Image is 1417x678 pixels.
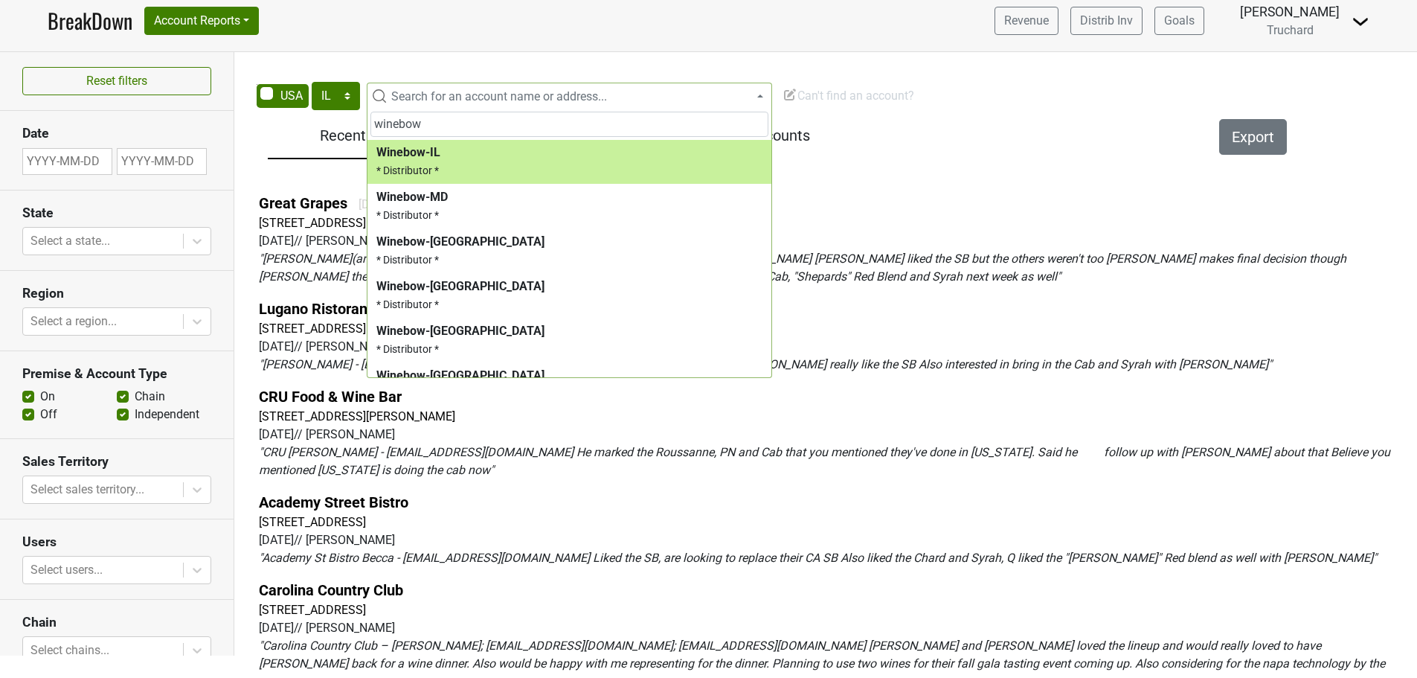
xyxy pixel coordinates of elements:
h5: Recent Notes [275,127,454,144]
a: [STREET_ADDRESS][PERSON_NAME] [259,322,455,336]
a: [STREET_ADDRESS][PERSON_NAME] [259,409,455,423]
span: Truchard [1267,23,1314,37]
b: Winebow-[GEOGRAPHIC_DATA] [376,279,544,293]
a: Distrib Inv [1070,7,1143,35]
small: * Distributor * [376,209,439,221]
a: Goals [1154,7,1204,35]
em: " [PERSON_NAME](and crew [PERSON_NAME] and [PERSON_NAME]) - [EMAIL_ADDRESS][DOMAIN_NAME] [PERSON_... [259,252,1346,284]
a: Academy Street Bistro [259,493,408,511]
h3: Date [22,126,211,141]
div: [DATE] // [PERSON_NAME] [259,531,1411,549]
button: Account Reports [144,7,259,35]
label: Independent [135,406,199,423]
small: * Distributor * [376,343,439,355]
em: " [PERSON_NAME] - [EMAIL_ADDRESS][DOMAIN_NAME] - itallian place where we had lunch. [PERSON_NAME]... [259,357,1272,371]
b: Winebow-[GEOGRAPHIC_DATA] [376,368,544,383]
em: " CRU [PERSON_NAME] - [EMAIL_ADDRESS][DOMAIN_NAME] He marked the Roussanne, PN and Cab that you m... [259,445,1390,477]
input: YYYY-MM-DD [22,148,112,175]
span: [DATE]: 2.00cs 2022 Pinot Noir [359,197,519,211]
img: Dropdown Menu [1352,13,1369,31]
div: [DATE] // [PERSON_NAME] [259,619,1411,637]
label: Chain [135,388,165,406]
em: " Academy St Bistro Becca - [EMAIL_ADDRESS][DOMAIN_NAME] Liked the SB, are looking to replace the... [259,551,1377,565]
button: Reset filters [22,67,211,95]
h3: Chain [22,615,211,630]
div: [PERSON_NAME] [1240,2,1340,22]
a: [STREET_ADDRESS] [259,603,366,617]
h3: Users [22,534,211,550]
a: CRU Food & Wine Bar [259,388,402,406]
b: Winebow-MD [376,190,448,204]
a: BreakDown [48,5,132,36]
div: [DATE] // [PERSON_NAME] [259,426,1411,444]
h3: Premise & Account Type [22,366,211,382]
label: On [40,388,55,406]
small: * Distributor * [376,254,439,266]
span: Can't find an account? [783,89,914,103]
img: Edit [783,87,797,102]
input: YYYY-MM-DD [117,148,207,175]
button: Export [1219,119,1287,155]
small: * Distributor * [376,164,439,176]
a: Great Grapes [259,194,347,212]
a: [STREET_ADDRESS] [259,515,366,529]
div: [DATE] // [PERSON_NAME] [259,232,1411,250]
b: Winebow-IL [376,145,440,159]
a: [STREET_ADDRESS] [259,216,366,230]
h3: Sales Territory [22,454,211,470]
a: Carolina Country Club [259,581,403,599]
span: Search for an account name or address... [391,89,607,103]
label: Off [40,406,57,423]
div: [DATE] // [PERSON_NAME] [259,338,1411,356]
b: Winebow-[GEOGRAPHIC_DATA] [376,324,544,338]
b: Winebow-[GEOGRAPHIC_DATA] [376,234,544,249]
a: Lugano Ristorante [259,300,381,318]
h3: Region [22,286,211,301]
h3: State [22,205,211,221]
a: Revenue [995,7,1058,35]
small: * Distributor * [376,298,439,310]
